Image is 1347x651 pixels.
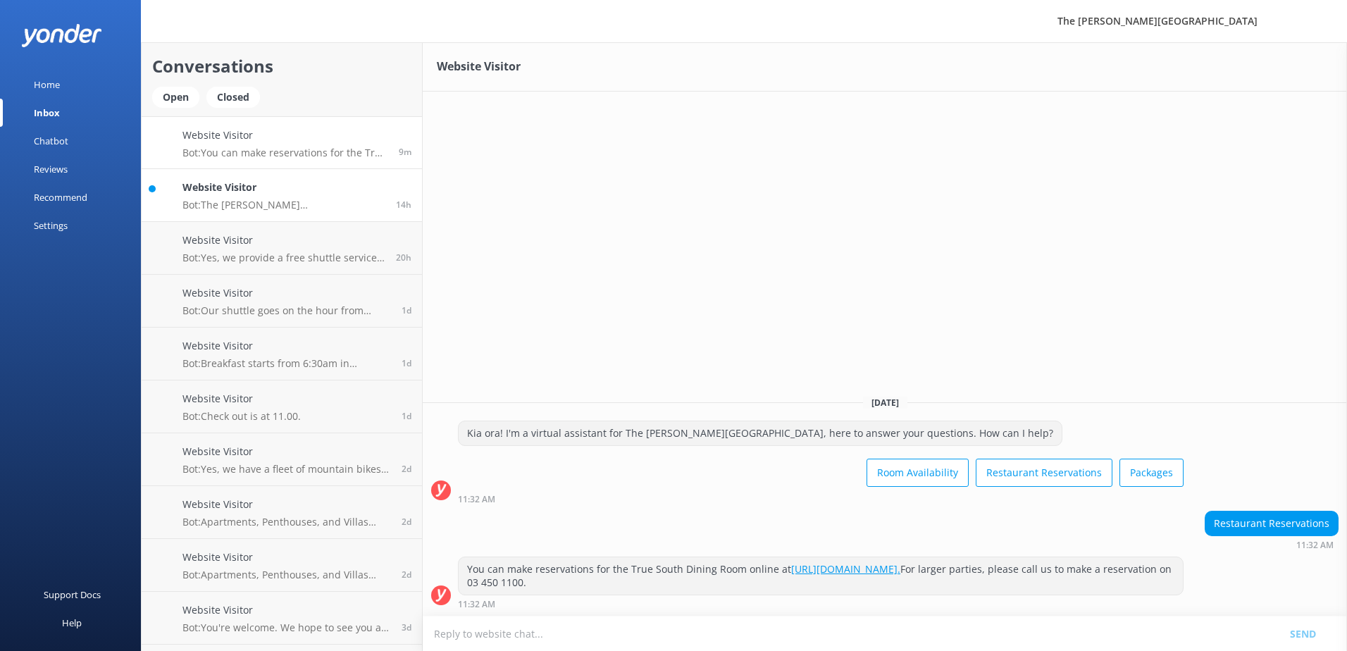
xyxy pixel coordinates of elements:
div: Home [34,70,60,99]
strong: 11:32 AM [1296,541,1334,550]
div: Kia ora! I'm a virtual assistant for The [PERSON_NAME][GEOGRAPHIC_DATA], here to answer your ques... [459,421,1062,445]
p: Bot: The [PERSON_NAME][GEOGRAPHIC_DATA] offers a variety of holiday packages tailored to differen... [182,199,385,211]
div: Sep 07 2025 11:32am (UTC +12:00) Pacific/Auckland [458,599,1184,609]
div: Reviews [34,155,68,183]
h2: Conversations [152,53,411,80]
div: You can make reservations for the True South Dining Room online at For larger parties, please cal... [459,557,1183,595]
a: Open [152,89,206,104]
span: Sep 06 2025 09:40pm (UTC +12:00) Pacific/Auckland [396,199,411,211]
div: Sep 07 2025 11:32am (UTC +12:00) Pacific/Auckland [458,494,1184,504]
span: Sep 05 2025 02:49pm (UTC +12:00) Pacific/Auckland [402,410,411,422]
a: Website VisitorBot:You're welcome. We hope to see you at The [PERSON_NAME][GEOGRAPHIC_DATA] soon!3d [142,592,422,645]
a: Website VisitorBot:Our shuttle goes on the hour from 8:00am, returning at 15 minutes past the hou... [142,275,422,328]
p: Bot: Apartments, Penthouses, and Villas have washing machines and dryers. Additionally, there is ... [182,516,391,528]
h3: Website Visitor [437,58,521,76]
img: yonder-white-logo.png [21,24,102,47]
p: Bot: Breakfast starts from 6:30am in Summer and Spring and from 7:00am in Autumn and Winter. [182,357,391,370]
p: Bot: Our shuttle goes on the hour from 8:00am, returning at 15 minutes past the hour until 10:15p... [182,304,391,317]
h4: Website Visitor [182,338,391,354]
div: Chatbot [34,127,68,155]
a: Website VisitorBot:Yes, we have a fleet of mountain bikes available for rent, perfect for explori... [142,433,422,486]
div: Help [62,609,82,637]
button: Room Availability [867,459,969,487]
h4: Website Visitor [182,602,391,618]
div: Closed [206,87,260,108]
span: Sep 07 2025 11:32am (UTC +12:00) Pacific/Auckland [399,146,411,158]
strong: 11:32 AM [458,495,495,504]
p: Bot: Check out is at 11.00. [182,410,301,423]
div: Support Docs [44,581,101,609]
h4: Website Visitor [182,391,301,407]
span: Sep 04 2025 01:34am (UTC +12:00) Pacific/Auckland [402,621,411,633]
h4: Website Visitor [182,232,385,248]
a: Website VisitorBot:The [PERSON_NAME][GEOGRAPHIC_DATA] offers a variety of holiday packages tailor... [142,169,422,222]
a: Website VisitorBot:Yes, we provide a free shuttle service to town. It departs on the hour from 8:... [142,222,422,275]
span: Sep 05 2025 11:06am (UTC +12:00) Pacific/Auckland [402,463,411,475]
button: Restaurant Reservations [976,459,1112,487]
button: Packages [1119,459,1184,487]
h4: Website Visitor [182,180,385,195]
a: Closed [206,89,267,104]
span: Sep 05 2025 11:59pm (UTC +12:00) Pacific/Auckland [402,304,411,316]
h4: Website Visitor [182,128,388,143]
p: Bot: Apartments, Penthouses, and Villas have washing machines and dryers. There is also a public ... [182,569,391,581]
span: Sep 04 2025 04:13pm (UTC +12:00) Pacific/Auckland [402,516,411,528]
div: Recommend [34,183,87,211]
div: Sep 07 2025 11:32am (UTC +12:00) Pacific/Auckland [1205,540,1339,550]
div: Restaurant Reservations [1205,512,1338,535]
a: Website VisitorBot:Apartments, Penthouses, and Villas have washing machines and dryers. Additiona... [142,486,422,539]
a: Website VisitorBot:Apartments, Penthouses, and Villas have washing machines and dryers. There is ... [142,539,422,592]
span: Sep 06 2025 02:49pm (UTC +12:00) Pacific/Auckland [396,252,411,263]
a: Website VisitorBot:Check out is at 11.00.1d [142,380,422,433]
a: [URL][DOMAIN_NAME]. [791,562,900,576]
h4: Website Visitor [182,497,391,512]
p: Bot: You're welcome. We hope to see you at The [PERSON_NAME][GEOGRAPHIC_DATA] soon! [182,621,391,634]
h4: Website Visitor [182,444,391,459]
div: Settings [34,211,68,240]
div: Open [152,87,199,108]
p: Bot: You can make reservations for the True South Dining Room online at [URL][DOMAIN_NAME]. For l... [182,147,388,159]
a: Website VisitorBot:Breakfast starts from 6:30am in Summer and Spring and from 7:00am in Autumn an... [142,328,422,380]
span: Sep 04 2025 03:52pm (UTC +12:00) Pacific/Auckland [402,569,411,581]
h4: Website Visitor [182,550,391,565]
h4: Website Visitor [182,285,391,301]
a: Website VisitorBot:You can make reservations for the True South Dining Room online at [URL][DOMAI... [142,116,422,169]
strong: 11:32 AM [458,600,495,609]
p: Bot: Yes, we provide a free shuttle service to town. It departs on the hour from 8:00am and retur... [182,252,385,264]
div: Inbox [34,99,60,127]
span: Sep 05 2025 10:38pm (UTC +12:00) Pacific/Auckland [402,357,411,369]
span: [DATE] [863,397,907,409]
p: Bot: Yes, we have a fleet of mountain bikes available for rent, perfect for exploring [GEOGRAPHIC... [182,463,391,476]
